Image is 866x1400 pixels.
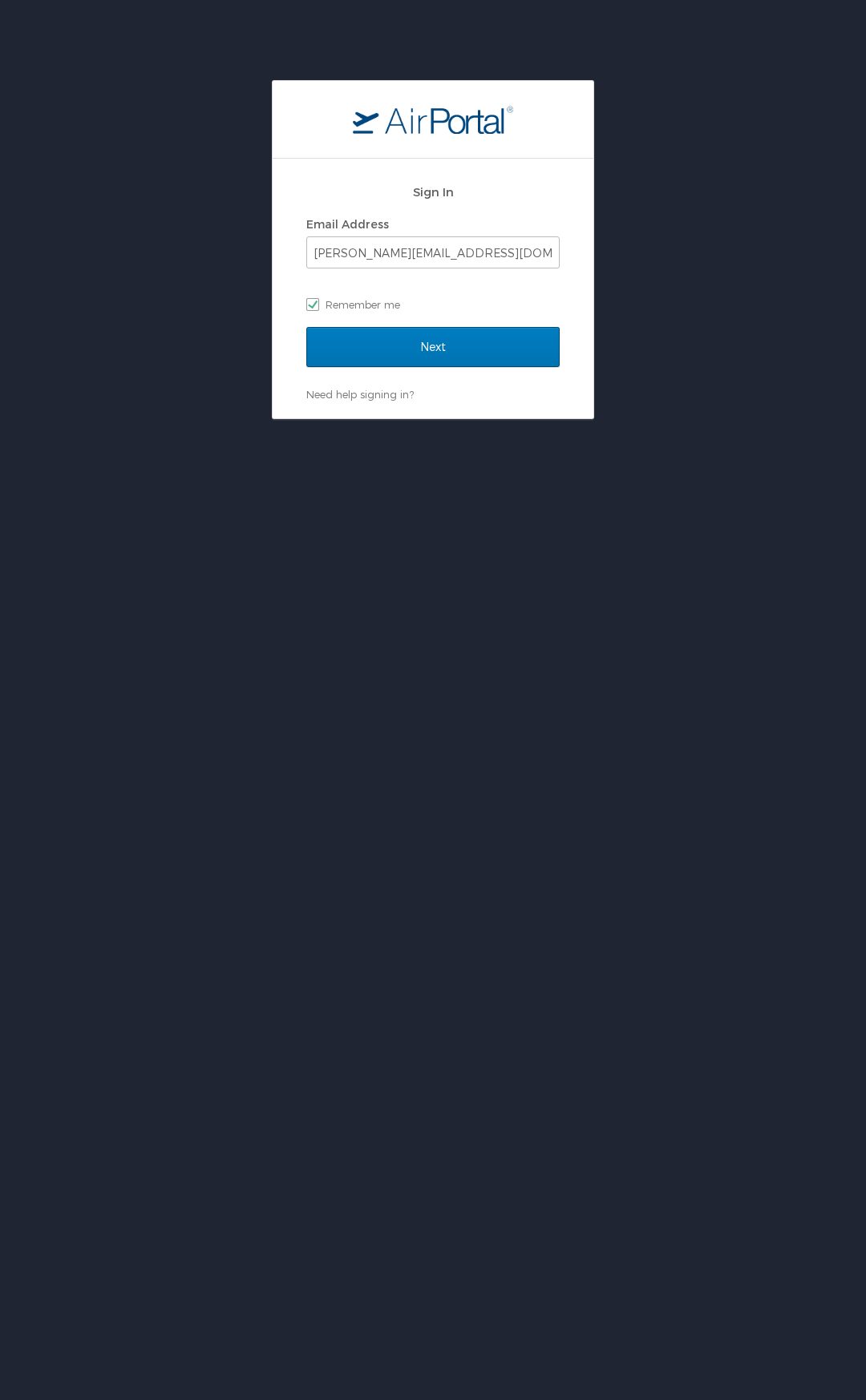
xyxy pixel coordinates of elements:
[306,217,389,231] label: Email Address
[353,105,513,134] img: logo
[306,388,414,401] a: Need help signing in?
[306,293,560,317] label: Remember me
[306,327,560,367] input: Next
[306,183,560,201] h2: Sign In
